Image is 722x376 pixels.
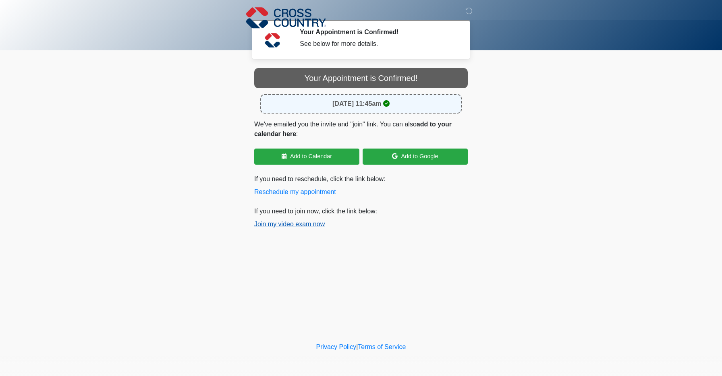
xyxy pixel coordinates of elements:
img: Cross Country Logo [246,6,326,29]
a: Add to Google [363,149,468,165]
div: Your Appointment is Confirmed! [254,68,468,88]
button: Join my video exam now [254,219,325,229]
button: Reschedule my appointment [254,187,336,197]
a: Terms of Service [358,343,406,350]
a: Privacy Policy [316,343,357,350]
strong: [DATE] 11:45am [332,100,382,107]
img: Agent Avatar [260,28,284,52]
p: If you need to reschedule, click the link below: [254,174,468,197]
p: We've emailed you the invite and "join" link. You can also : [254,120,468,139]
div: See below for more details. [300,39,456,49]
a: Add to Calendar [254,149,359,165]
p: If you need to join now, click the link below: [254,207,468,229]
a: | [356,343,358,350]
